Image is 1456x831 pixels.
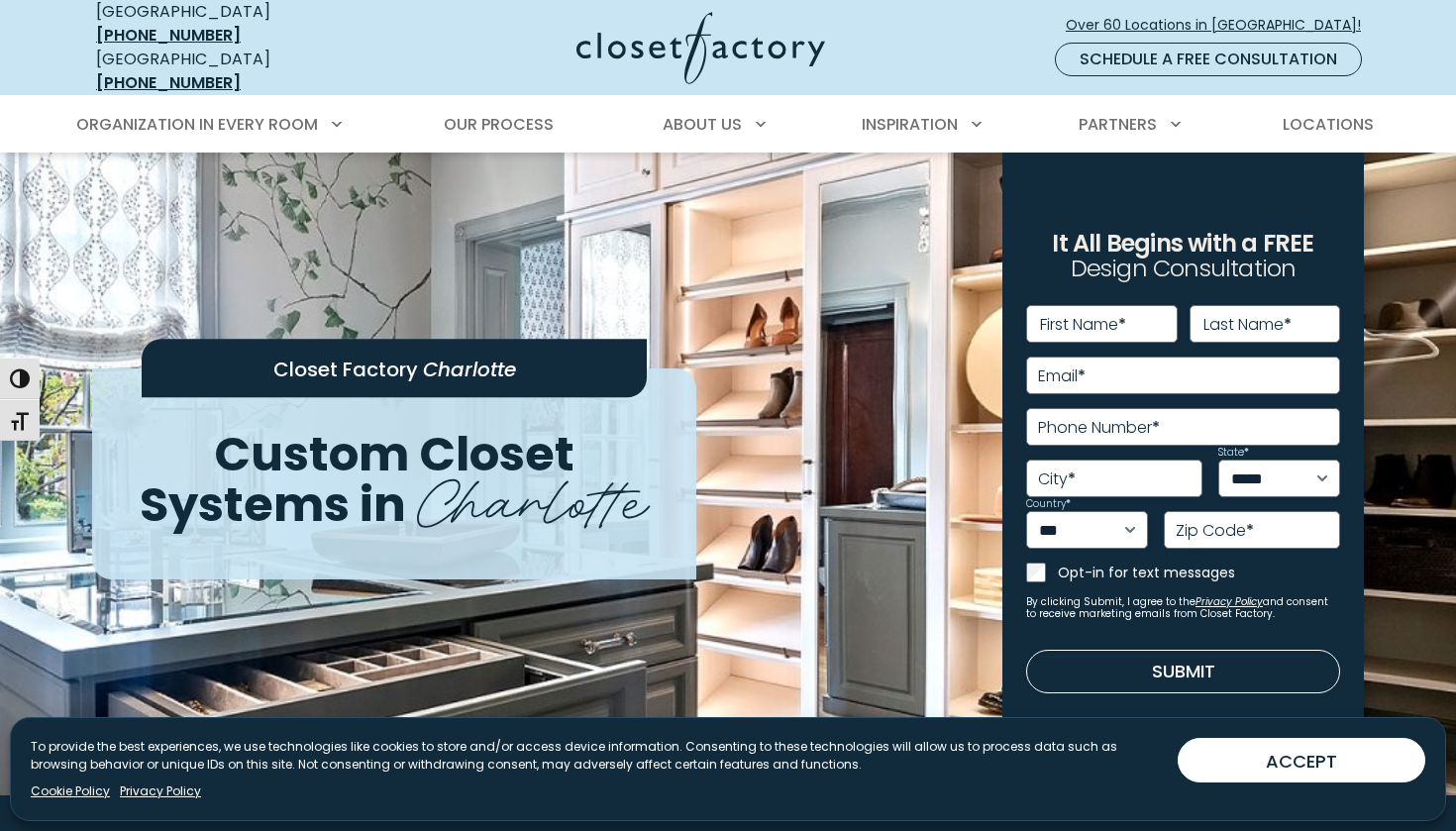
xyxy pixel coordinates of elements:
[76,113,318,136] span: Organization in Every Room
[1071,253,1297,285] span: Design Consultation
[62,97,1394,153] nav: Primary Menu
[1196,594,1263,609] a: Privacy Policy
[1058,563,1340,582] label: Opt-in for text messages
[1026,650,1340,693] button: Submit
[31,782,110,800] a: Cookie Policy
[1055,43,1362,76] a: Schedule a Free Consultation
[96,24,241,47] a: [PHONE_NUMBER]
[576,12,825,84] img: Closet Factory Logo
[1038,471,1076,487] label: City
[1038,420,1160,436] label: Phone Number
[1040,317,1126,333] label: First Name
[1079,113,1157,136] span: Partners
[1176,523,1254,539] label: Zip Code
[96,71,241,94] a: [PHONE_NUMBER]
[663,113,742,136] span: About Us
[1178,738,1425,782] button: ACCEPT
[417,451,650,541] span: Charlotte
[140,421,575,538] span: Custom Closet Systems in
[444,113,554,136] span: Our Process
[96,48,383,95] div: [GEOGRAPHIC_DATA]
[120,782,201,800] a: Privacy Policy
[1203,317,1292,333] label: Last Name
[1218,448,1249,458] label: State
[1038,368,1086,384] label: Email
[1283,113,1374,136] span: Locations
[1066,15,1377,36] span: Over 60 Locations in [GEOGRAPHIC_DATA]!
[423,356,516,383] span: Charlotte
[1065,8,1378,43] a: Over 60 Locations in [GEOGRAPHIC_DATA]!
[1026,499,1071,509] label: Country
[273,356,418,383] span: Closet Factory
[31,738,1162,774] p: To provide the best experiences, we use technologies like cookies to store and/or access device i...
[1026,596,1340,620] small: By clicking Submit, I agree to the and consent to receive marketing emails from Closet Factory.
[862,113,958,136] span: Inspiration
[1052,227,1313,260] span: It All Begins with a FREE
